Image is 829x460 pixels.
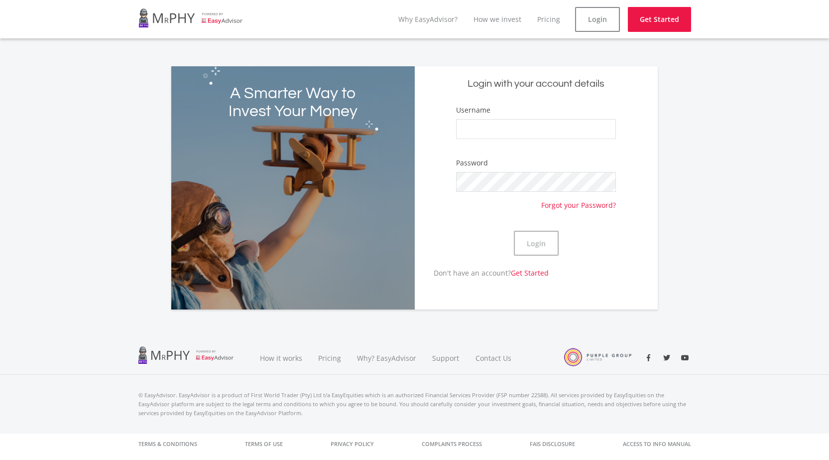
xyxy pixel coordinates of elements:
label: Password [456,158,488,168]
a: Complaints Process [422,434,482,455]
a: Access to Info Manual [623,434,691,455]
p: © EasyAdvisor. EasyAdvisor is a product of First World Trader (Pty) Ltd t/a EasyEquities which is... [138,391,691,418]
a: Pricing [310,341,349,375]
a: Login [575,7,620,32]
a: Pricing [537,14,560,24]
a: Get Started [511,268,549,278]
a: Contact Us [468,341,520,375]
p: Don't have an account? [415,268,549,278]
a: Get Started [628,7,691,32]
a: Terms of Use [245,434,283,455]
a: Why EasyAdvisor? [398,14,458,24]
a: Terms & Conditions [138,434,197,455]
a: How we invest [474,14,521,24]
a: Forgot your Password? [541,192,616,210]
label: Username [456,105,490,115]
h5: Login with your account details [422,77,650,91]
h2: A Smarter Way to Invest Your Money [220,85,366,121]
a: Why? EasyAdvisor [349,341,424,375]
a: Support [424,341,468,375]
a: Privacy Policy [331,434,374,455]
a: FAIS Disclosure [530,434,575,455]
button: Login [514,231,559,256]
a: How it works [252,341,310,375]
